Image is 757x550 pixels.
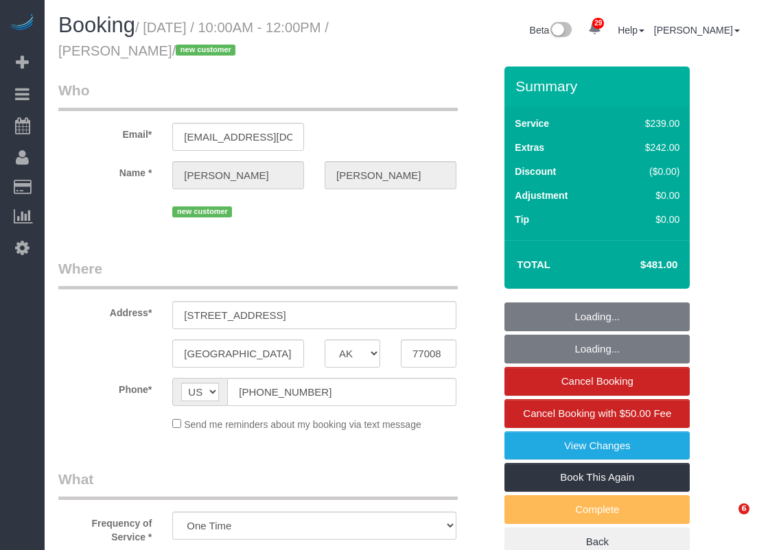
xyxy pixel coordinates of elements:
[616,117,680,130] div: $239.00
[738,503,749,514] span: 6
[401,339,456,368] input: Zip Code*
[504,399,690,428] a: Cancel Booking with $50.00 Fee
[58,13,135,37] span: Booking
[515,189,568,202] label: Adjustment
[48,301,162,320] label: Address*
[184,419,421,430] span: Send me reminders about my booking via text message
[592,18,604,29] span: 29
[515,117,549,130] label: Service
[530,25,572,36] a: Beta
[172,206,232,217] span: new customer
[710,503,743,536] iframe: Intercom live chat
[581,14,608,44] a: 29
[515,165,556,178] label: Discount
[172,123,304,151] input: Email*
[654,25,740,36] a: [PERSON_NAME]
[48,161,162,180] label: Name *
[172,161,304,189] input: First Name*
[504,367,690,396] a: Cancel Booking
[48,378,162,396] label: Phone*
[616,165,680,178] div: ($0.00)
[58,20,329,58] small: / [DATE] / 10:00AM - 12:00PM / [PERSON_NAME]
[8,14,36,33] img: Automaid Logo
[515,141,544,154] label: Extras
[504,463,690,492] a: Book This Again
[227,378,456,406] input: Phone*
[48,123,162,141] label: Email*
[517,259,550,270] strong: Total
[599,259,677,271] h4: $481.00
[58,469,458,500] legend: What
[48,512,162,544] label: Frequency of Service *
[176,45,235,56] span: new customer
[58,259,458,289] legend: Where
[58,80,458,111] legend: Who
[549,22,572,40] img: New interface
[504,431,690,460] a: View Changes
[172,43,240,58] span: /
[523,407,671,419] span: Cancel Booking with $50.00 Fee
[618,25,644,36] a: Help
[325,161,456,189] input: Last Name*
[172,339,304,368] input: City*
[616,213,680,226] div: $0.00
[515,78,683,94] h3: Summary
[515,213,529,226] label: Tip
[616,141,680,154] div: $242.00
[616,189,680,202] div: $0.00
